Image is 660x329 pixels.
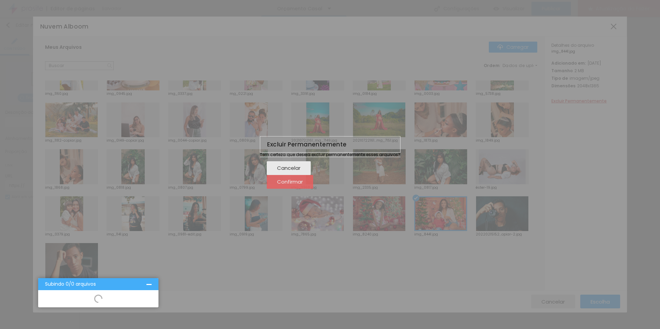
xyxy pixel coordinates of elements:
font: Confirmar [277,178,303,185]
button: Confirmar [267,175,313,189]
font: Cancelar [277,164,300,172]
font: Subindo 0/0 arquivos [45,281,96,287]
font: Excluir Permanentemente [267,140,347,149]
font: Tem certeza que deseja excluir permanentemente esses arquivos? [260,152,400,157]
button: Cancelar [267,161,311,175]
